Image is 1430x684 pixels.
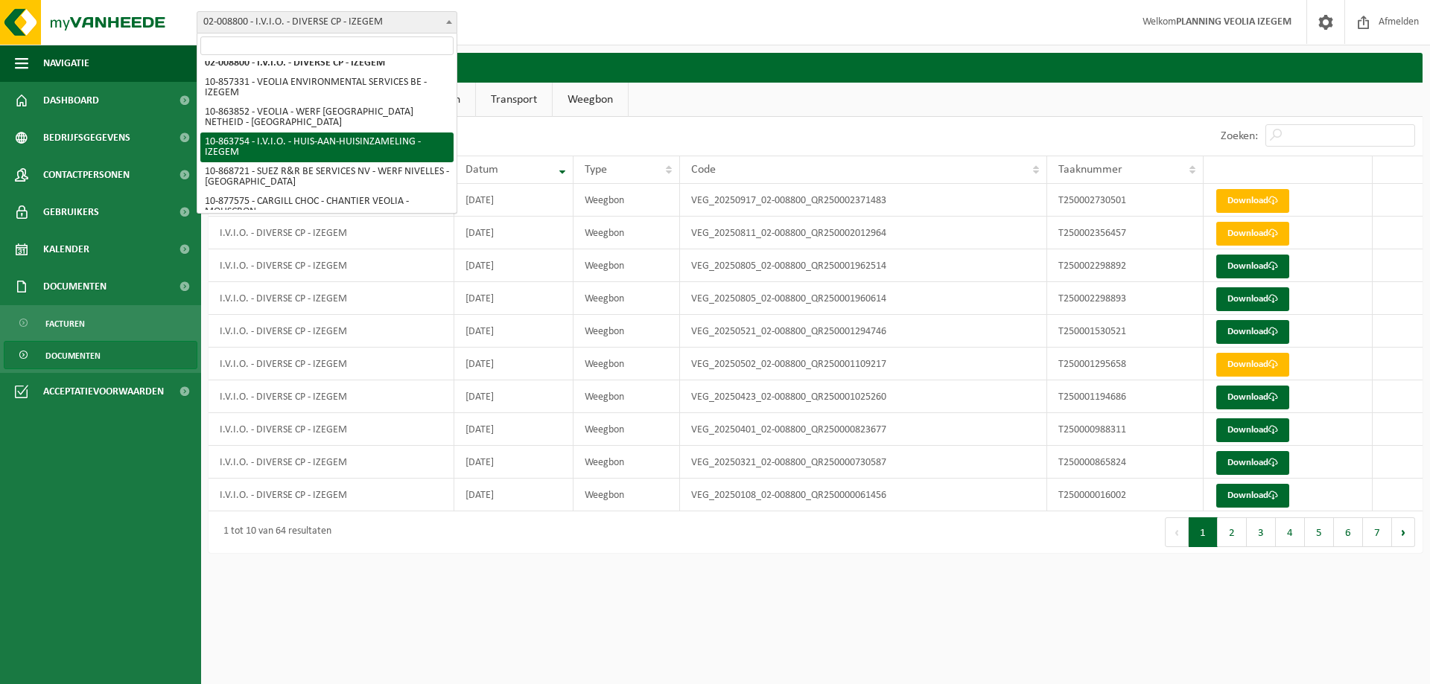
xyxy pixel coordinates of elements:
[1165,517,1189,547] button: Previous
[209,446,454,479] td: I.V.I.O. - DIVERSE CP - IZEGEM
[680,413,1047,446] td: VEG_20250401_02-008800_QR250000823677
[43,119,130,156] span: Bedrijfsgegevens
[209,315,454,348] td: I.V.I.O. - DIVERSE CP - IZEGEM
[1216,287,1289,311] a: Download
[465,164,498,176] span: Datum
[209,413,454,446] td: I.V.I.O. - DIVERSE CP - IZEGEM
[573,282,680,315] td: Weegbon
[454,479,574,511] td: [DATE]
[1305,517,1334,547] button: 5
[209,380,454,413] td: I.V.I.O. - DIVERSE CP - IZEGEM
[4,309,197,337] a: Facturen
[1216,320,1289,344] a: Download
[573,184,680,217] td: Weegbon
[1276,517,1305,547] button: 4
[1216,451,1289,475] a: Download
[1363,517,1392,547] button: 7
[573,380,680,413] td: Weegbon
[4,341,197,369] a: Documenten
[200,192,454,222] li: 10-877575 - CARGILL CHOC - CHANTIER VEOLIA - MOUSCRON
[1218,517,1247,547] button: 2
[1047,217,1204,249] td: T250002356457
[1216,386,1289,409] a: Download
[1216,418,1289,442] a: Download
[1047,315,1204,348] td: T250001530521
[1176,16,1291,28] strong: PLANNING VEOLIA IZEGEM
[573,249,680,282] td: Weegbon
[200,73,454,103] li: 10-857331 - VEOLIA ENVIRONMENTAL SERVICES BE - IZEGEM
[1216,255,1289,278] a: Download
[680,249,1047,282] td: VEG_20250805_02-008800_QR250001962514
[43,156,130,194] span: Contactpersonen
[43,373,164,410] span: Acceptatievoorwaarden
[454,282,574,315] td: [DATE]
[1334,517,1363,547] button: 6
[1392,517,1415,547] button: Next
[1216,222,1289,246] a: Download
[1058,164,1122,176] span: Taaknummer
[680,446,1047,479] td: VEG_20250321_02-008800_QR250000730587
[680,217,1047,249] td: VEG_20250811_02-008800_QR250002012964
[43,268,107,305] span: Documenten
[1216,189,1289,213] a: Download
[454,217,574,249] td: [DATE]
[200,162,454,192] li: 10-868721 - SUEZ R&R BE SERVICES NV - WERF NIVELLES - [GEOGRAPHIC_DATA]
[200,54,454,73] li: 02-008800 - I.V.I.O. - DIVERSE CP - IZEGEM
[43,231,89,268] span: Kalender
[209,348,454,380] td: I.V.I.O. - DIVERSE CP - IZEGEM
[680,282,1047,315] td: VEG_20250805_02-008800_QR250001960614
[454,315,574,348] td: [DATE]
[209,217,454,249] td: I.V.I.O. - DIVERSE CP - IZEGEM
[209,282,454,315] td: I.V.I.O. - DIVERSE CP - IZEGEM
[197,11,457,33] span: 02-008800 - I.V.I.O. - DIVERSE CP - IZEGEM
[454,380,574,413] td: [DATE]
[454,184,574,217] td: [DATE]
[200,103,454,132] li: 10-863852 - VEOLIA - WERF [GEOGRAPHIC_DATA] NETHEID - [GEOGRAPHIC_DATA]
[1047,446,1204,479] td: T250000865824
[45,310,85,338] span: Facturen
[680,348,1047,380] td: VEG_20250502_02-008800_QR250001109217
[680,380,1047,413] td: VEG_20250423_02-008800_QR250001025260
[573,479,680,511] td: Weegbon
[573,217,680,249] td: Weegbon
[573,348,680,380] td: Weegbon
[680,315,1047,348] td: VEG_20250521_02-008800_QR250001294746
[1047,479,1204,511] td: T250000016002
[573,315,680,348] td: Weegbon
[573,446,680,479] td: Weegbon
[1047,184,1204,217] td: T250002730501
[1216,353,1289,377] a: Download
[680,184,1047,217] td: VEG_20250917_02-008800_QR250002371483
[585,164,607,176] span: Type
[209,479,454,511] td: I.V.I.O. - DIVERSE CP - IZEGEM
[209,53,1423,82] h2: Documenten
[454,249,574,282] td: [DATE]
[1221,130,1258,142] label: Zoeken:
[216,519,331,546] div: 1 tot 10 van 64 resultaten
[1047,249,1204,282] td: T250002298892
[1047,413,1204,446] td: T250000988311
[573,413,680,446] td: Weegbon
[43,194,99,231] span: Gebruikers
[476,83,552,117] a: Transport
[1216,484,1289,508] a: Download
[197,12,457,33] span: 02-008800 - I.V.I.O. - DIVERSE CP - IZEGEM
[43,45,89,82] span: Navigatie
[45,342,101,370] span: Documenten
[553,83,628,117] a: Weegbon
[1189,517,1218,547] button: 1
[454,446,574,479] td: [DATE]
[1247,517,1276,547] button: 3
[209,249,454,282] td: I.V.I.O. - DIVERSE CP - IZEGEM
[1047,348,1204,380] td: T250001295658
[680,479,1047,511] td: VEG_20250108_02-008800_QR250000061456
[43,82,99,119] span: Dashboard
[454,348,574,380] td: [DATE]
[200,132,454,162] li: 10-863754 - I.V.I.O. - HUIS-AAN-HUISINZAMELING - IZEGEM
[454,413,574,446] td: [DATE]
[691,164,716,176] span: Code
[1047,282,1204,315] td: T250002298893
[1047,380,1204,413] td: T250001194686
